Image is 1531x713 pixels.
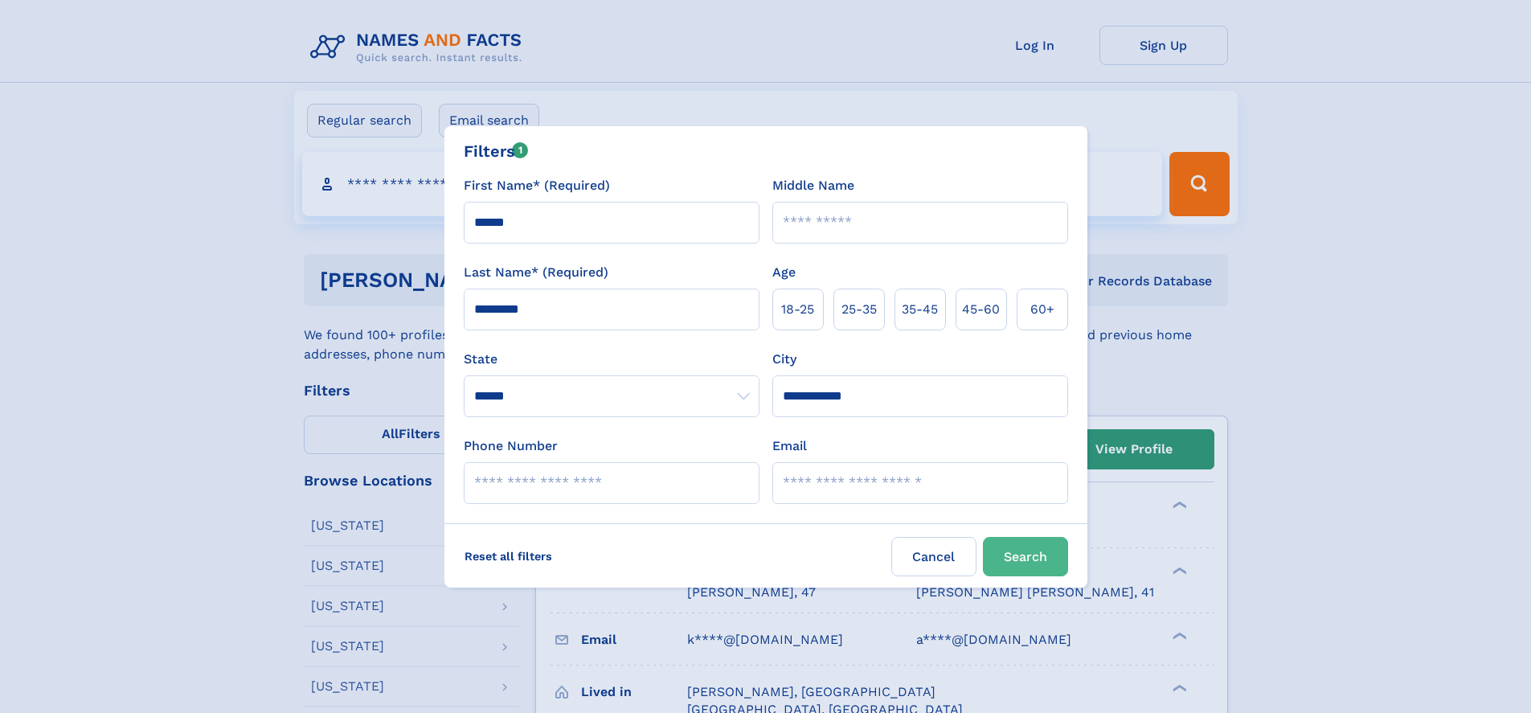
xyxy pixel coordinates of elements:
[464,263,608,282] label: Last Name* (Required)
[772,436,807,456] label: Email
[891,537,976,576] label: Cancel
[464,436,558,456] label: Phone Number
[772,176,854,195] label: Middle Name
[772,263,796,282] label: Age
[464,350,759,369] label: State
[983,537,1068,576] button: Search
[962,300,1000,319] span: 45‑60
[464,139,529,163] div: Filters
[841,300,877,319] span: 25‑35
[902,300,938,319] span: 35‑45
[464,176,610,195] label: First Name* (Required)
[772,350,796,369] label: City
[454,537,563,576] label: Reset all filters
[1030,300,1054,319] span: 60+
[781,300,814,319] span: 18‑25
